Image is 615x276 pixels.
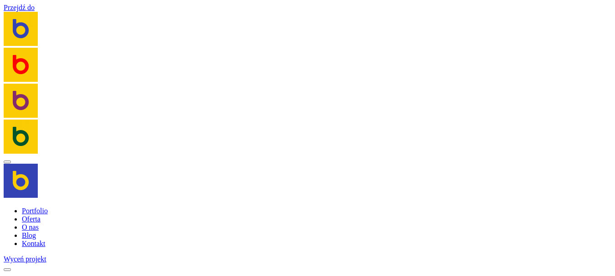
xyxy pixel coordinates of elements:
[22,215,41,223] a: Oferta
[4,12,611,156] a: Brandoo Group Brandoo Group Brandoo Group Brandoo Group
[22,223,39,231] a: O nas
[4,268,11,271] button: Close
[4,4,35,11] a: Przejdź do
[22,207,48,215] a: Portfolio
[4,161,11,163] button: Navigation
[4,48,38,82] img: Brandoo Group
[22,240,46,247] a: Kontakt
[4,84,38,118] img: Brandoo Group
[4,12,38,46] img: Brandoo Group
[4,164,38,198] img: Brandoo Group
[22,231,36,239] a: Blog
[4,255,46,263] a: Wyceń projekt
[4,120,38,154] img: Brandoo Group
